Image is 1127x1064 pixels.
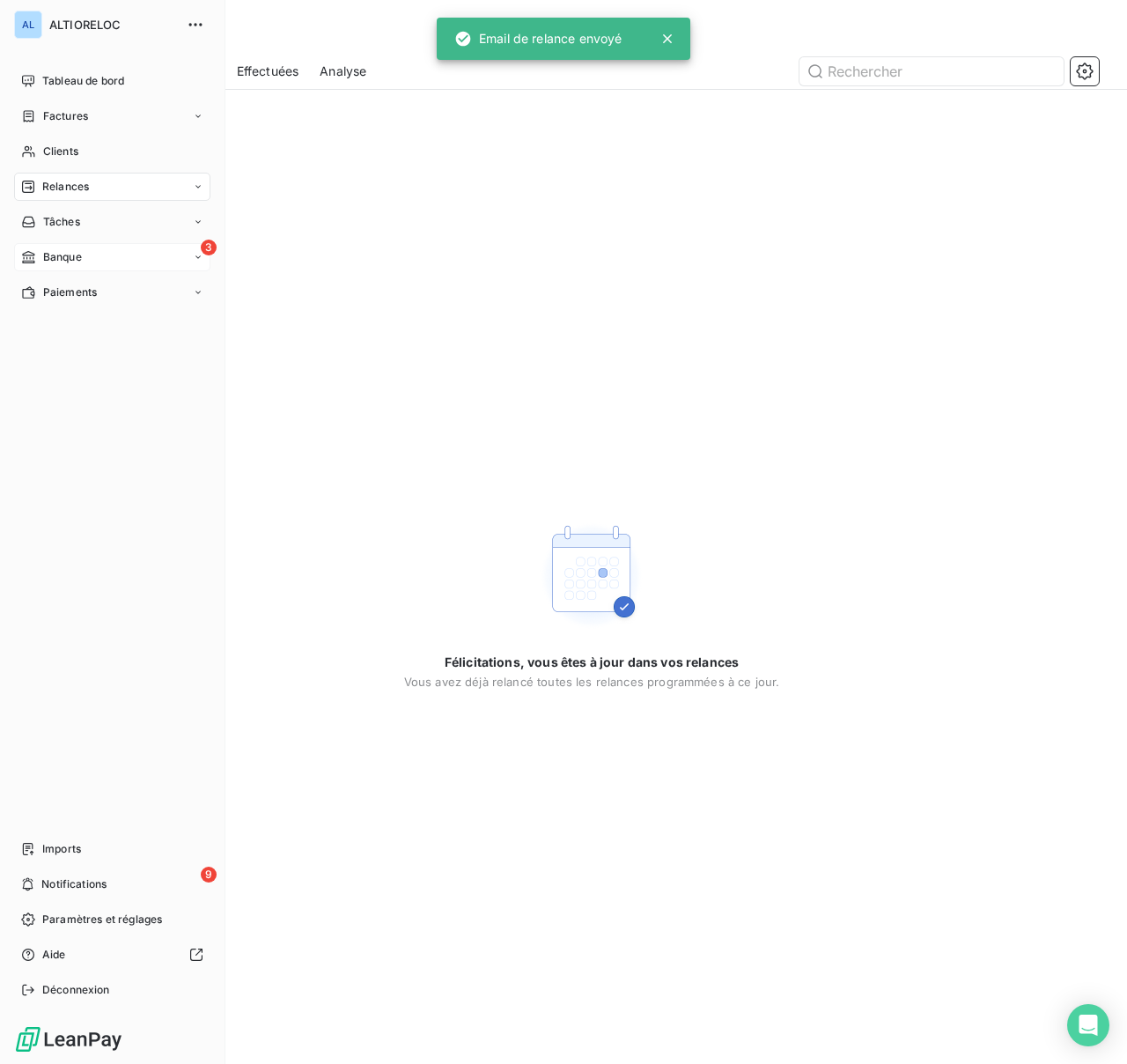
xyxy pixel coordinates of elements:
[43,284,97,300] span: Paiements
[42,73,124,89] span: Tableau de bord
[14,941,210,969] a: Aide
[320,63,366,80] span: Analyse
[14,243,210,271] a: 3Banque
[43,144,78,159] span: Clients
[43,214,80,230] span: Tâches
[14,208,210,236] a: Tâches
[42,982,110,998] span: Déconnexion
[535,520,648,632] img: Empty state
[43,108,88,124] span: Factures
[42,912,162,927] span: Paramètres et réglages
[445,654,739,671] span: Félicitations, vous êtes à jour dans vos relances
[201,240,217,255] span: 3
[42,179,89,195] span: Relances
[404,675,780,689] span: Vous avez déjà relancé toutes les relances programmées à ce jour.
[49,18,176,32] span: ALTIORELOC
[14,173,210,201] a: Relances
[14,278,210,307] a: Paiements
[14,137,210,166] a: Clients
[201,867,217,883] span: 9
[43,249,82,265] span: Banque
[454,23,622,55] div: Email de relance envoyé
[14,905,210,934] a: Paramètres et réglages
[237,63,299,80] span: Effectuées
[14,1025,123,1053] img: Logo LeanPay
[42,947,66,963] span: Aide
[14,835,210,863] a: Imports
[14,67,210,95] a: Tableau de bord
[799,57,1064,85] input: Rechercher
[42,841,81,857] span: Imports
[14,102,210,130] a: Factures
[41,876,107,892] span: Notifications
[14,11,42,39] div: AL
[1067,1004,1109,1046] div: Open Intercom Messenger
